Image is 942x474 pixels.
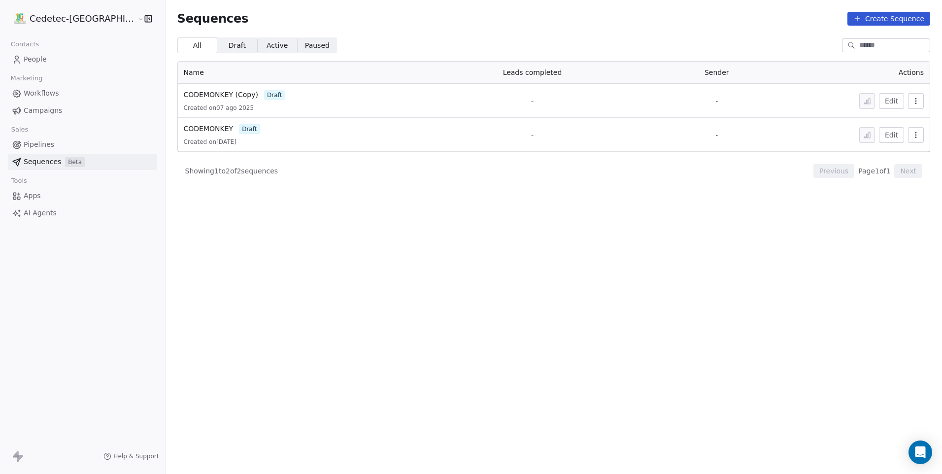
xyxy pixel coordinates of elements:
[103,452,159,460] a: Help & Support
[8,136,157,153] a: Pipelines
[30,12,135,25] span: Cedetec-[GEOGRAPHIC_DATA]
[184,90,258,100] a: CODEMONKEY (Copy)
[24,208,57,218] span: AI Agents
[65,157,85,167] span: Beta
[894,164,922,178] button: Next
[184,91,258,99] span: CODEMONKEY (Copy)
[908,440,932,464] div: Open Intercom Messenger
[531,130,534,140] span: -
[12,10,131,27] button: Cedetec-[GEOGRAPHIC_DATA]
[8,205,157,221] a: AI Agents
[879,93,904,109] button: Edit
[8,85,157,102] a: Workflows
[8,154,157,170] a: SequencesBeta
[184,124,234,134] a: CODEMONKEY
[879,127,904,143] button: Edit
[8,188,157,204] a: Apps
[239,124,260,134] span: draft
[184,138,236,146] span: Created on [DATE]
[858,166,890,176] span: Page 1 of 1
[8,51,157,68] a: People
[531,96,534,106] span: -
[847,12,930,26] button: Create Sequence
[24,54,47,65] span: People
[24,157,61,167] span: Sequences
[184,104,254,112] span: Created on 07 ago 2025
[813,164,854,178] button: Previous
[6,71,47,86] span: Marketing
[7,173,31,188] span: Tools
[267,40,288,51] span: Active
[113,452,159,460] span: Help & Support
[24,139,54,150] span: Pipelines
[229,40,246,51] span: Draft
[177,12,249,26] span: Sequences
[705,68,729,76] span: Sender
[184,68,204,76] span: Name
[305,40,330,51] span: Paused
[503,68,562,76] span: Leads completed
[24,191,41,201] span: Apps
[264,90,285,100] span: draft
[715,131,718,139] span: -
[899,68,924,76] span: Actions
[14,13,26,25] img: IMAGEN%2010%20A%C3%83%C2%91OS.png
[8,102,157,119] a: Campaigns
[715,97,718,105] span: -
[24,105,62,116] span: Campaigns
[6,37,43,52] span: Contacts
[24,88,59,99] span: Workflows
[185,166,278,176] span: Showing 1 to 2 of 2 sequences
[184,125,234,133] span: CODEMONKEY
[7,122,33,137] span: Sales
